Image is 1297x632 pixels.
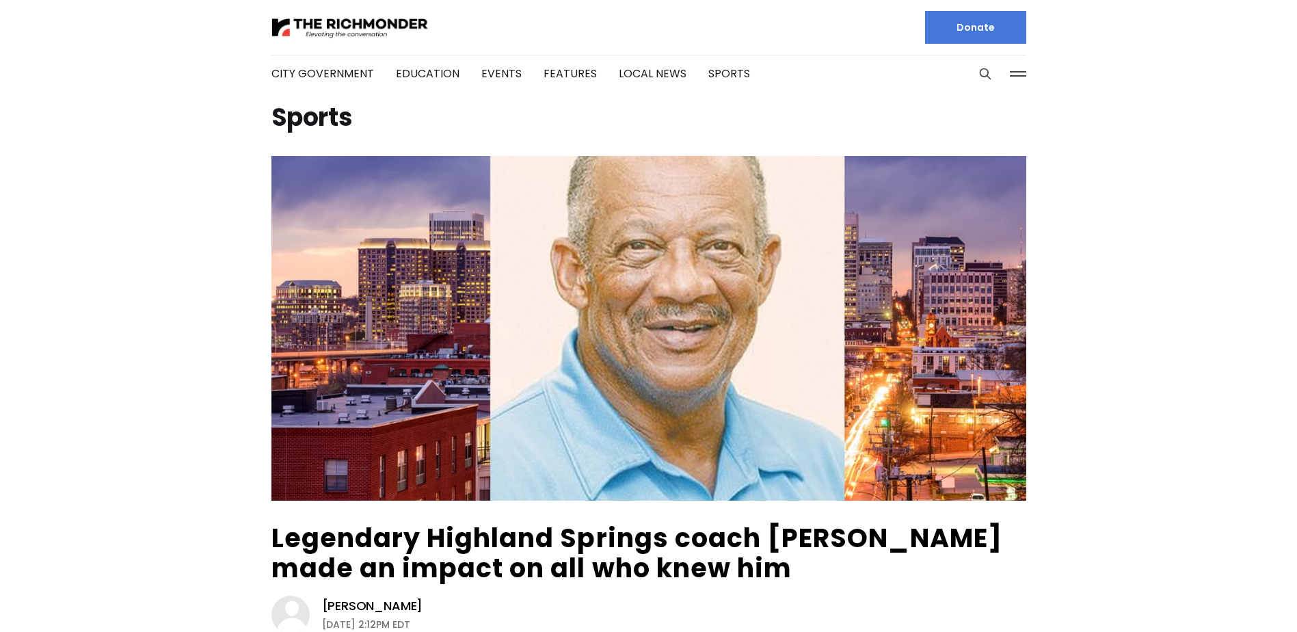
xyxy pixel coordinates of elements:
[619,66,686,81] a: Local News
[271,66,374,81] a: City Government
[544,66,597,81] a: Features
[708,66,750,81] a: Sports
[322,598,423,614] a: [PERSON_NAME]
[396,66,459,81] a: Education
[925,11,1026,44] a: Donate
[271,520,1002,586] a: Legendary Highland Springs coach [PERSON_NAME] made an impact on all who knew him
[1181,565,1297,632] iframe: portal-trigger
[481,66,522,81] a: Events
[271,107,1026,129] h1: Sports
[271,16,429,40] img: The Richmonder
[271,156,1026,501] img: Legendary Highland Springs coach George Lancaster made an impact on all who knew him
[975,64,995,84] button: Search this site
